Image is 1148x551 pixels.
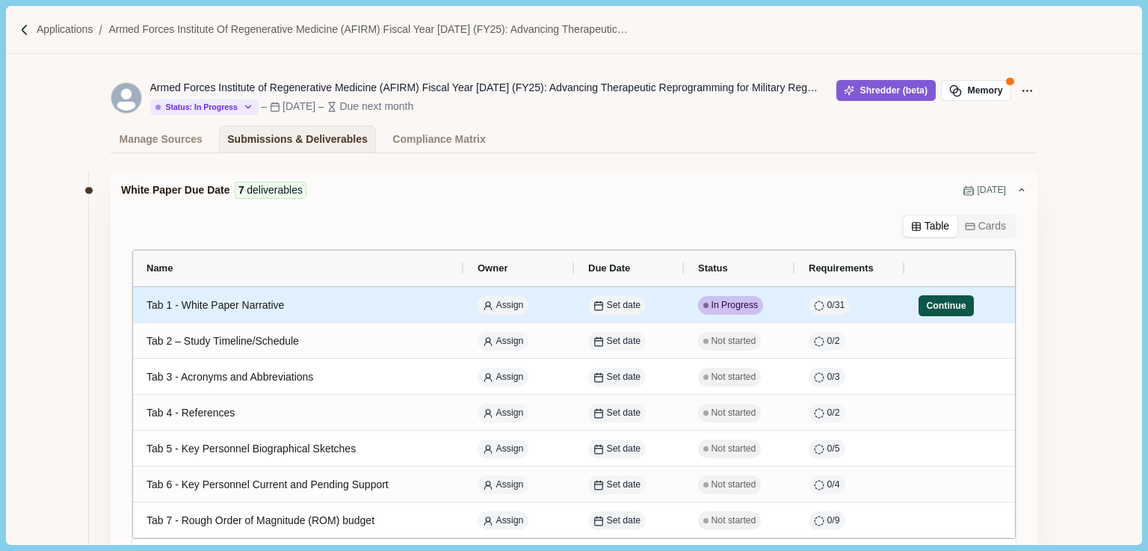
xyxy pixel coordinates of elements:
span: Not started [712,514,756,528]
span: In Progress [712,299,759,313]
img: Forward slash icon [18,23,31,37]
button: Assign [478,404,528,422]
span: Name [146,262,173,274]
a: Submissions & Deliverables [219,126,377,153]
span: Not started [712,443,756,456]
img: Forward slash icon [93,23,108,37]
span: Assign [496,443,524,456]
span: Assign [496,335,524,348]
span: Set date [607,443,641,456]
div: Tab 3 - Acronyms and Abbreviations [146,363,451,392]
button: Continue [919,295,974,316]
button: Shredder (beta) [836,80,936,101]
button: Set date [588,475,646,494]
button: Cards [957,216,1014,237]
span: 0 / 31 [827,299,845,313]
button: Assign [478,511,528,530]
span: 0 / 2 [827,335,840,348]
a: Armed Forces Institute of Regenerative Medicine (AFIRM) Fiscal Year [DATE] (FY25): Advancing Ther... [108,22,682,37]
a: Compliance Matrix [384,126,494,153]
span: Set date [607,335,641,348]
span: 0 / 9 [827,514,840,528]
button: Set date [588,404,646,422]
button: Table [904,216,957,237]
div: – [261,99,267,114]
a: Manage Sources [111,126,211,153]
span: deliverables [247,182,303,198]
div: Submissions & Deliverables [227,126,368,153]
span: Not started [712,407,756,420]
span: Set date [607,478,641,492]
button: Assign [478,475,528,494]
button: Memory [941,80,1011,101]
a: Applications [37,22,93,37]
span: Set date [607,299,641,313]
span: Assign [496,371,524,384]
button: Set date [588,332,646,351]
span: Set date [607,407,641,420]
span: Assign [496,407,524,420]
span: 7 [238,182,244,198]
span: Assign [496,478,524,492]
svg: avatar [111,83,141,113]
span: Not started [712,371,756,384]
div: Manage Sources [120,126,203,153]
div: [DATE] [283,99,315,114]
div: Compliance Matrix [392,126,485,153]
span: Status [698,262,728,274]
button: Application Actions [1016,80,1037,101]
span: Due Date [588,262,630,274]
div: Due next month [339,99,413,114]
span: Not started [712,478,756,492]
div: Tab 1 - White Paper Narrative [146,291,451,320]
span: Assign [496,299,524,313]
span: Set date [607,371,641,384]
div: – [318,99,324,114]
span: White Paper Due Date [121,182,229,198]
span: 0 / 2 [827,407,840,420]
button: Set date [588,296,646,315]
div: Tab 2 – Study Timeline/Schedule [146,327,451,356]
div: Tab 6 - Key Personnel Current and Pending Support [146,470,451,499]
button: Assign [478,296,528,315]
button: Assign [478,440,528,458]
button: Set date [588,440,646,458]
button: Assign [478,332,528,351]
span: 0 / 4 [827,478,840,492]
span: Owner [478,262,507,274]
span: [DATE] [977,184,1006,197]
span: Requirements [809,262,874,274]
div: Armed Forces Institute of Regenerative Medicine (AFIRM) Fiscal Year [DATE] (FY25): Advancing Ther... [150,80,823,96]
button: Assign [478,368,528,387]
span: Not started [712,335,756,348]
div: Tab 7 - Rough Order of Magnitude (ROM) budget [146,506,451,535]
span: 0 / 5 [827,443,840,456]
div: Tab 4 - References [146,398,451,428]
div: Status: In Progress [155,102,238,112]
span: Assign [496,514,524,528]
span: 0 / 3 [827,371,840,384]
span: Set date [607,514,641,528]
button: Status: In Progress [150,99,259,115]
button: Set date [588,511,646,530]
div: Tab 5 - Key Personnel Biographical Sketches [146,434,451,464]
button: Set date [588,368,646,387]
